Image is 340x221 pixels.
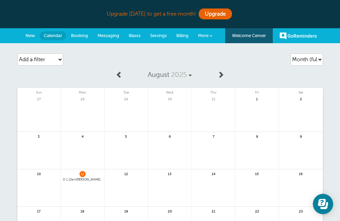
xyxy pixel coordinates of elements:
span: Settings [150,33,167,38]
a: Welcome Center [225,28,273,43]
span: 30 [167,96,173,101]
span: 6 [167,134,173,139]
span: 15 [254,171,260,176]
span: Tue [105,88,148,95]
span: Fri [235,88,279,95]
span: 14 [210,171,216,176]
span: 5 [123,134,129,139]
iframe: Resource center [313,194,333,214]
span: 4 [79,134,86,139]
span: 28 [79,96,86,101]
span: Mon [61,88,104,95]
span: More [198,33,209,38]
span: 13 [167,171,173,176]
a: Blasts [124,28,145,43]
span: 8 [254,134,260,139]
span: 19 [123,208,129,214]
span: August [148,71,169,79]
a: Calendar [40,31,66,40]
span: Wed [148,88,192,95]
span: 31 [210,96,216,101]
span: 20 [167,208,173,214]
a: More [193,28,217,44]
span: 7 [210,134,216,139]
a: GoReminders [280,28,317,43]
span: 1 [254,96,260,101]
span: 2025 [171,71,187,79]
span: 27 [36,96,42,101]
span: Billing [176,33,189,38]
span: Messaging [97,33,119,38]
span: Arthur [63,178,102,182]
a: 1:15am[PERSON_NAME] [63,178,102,182]
span: 23 [298,208,304,214]
span: Calendar [44,33,62,38]
span: 12 [123,171,129,176]
span: 2 [298,96,304,101]
span: 17 [36,208,42,214]
span: New [25,33,35,38]
span: 1:15am [66,178,76,181]
span: Sun [17,88,61,95]
a: Messaging [93,28,124,43]
a: Billing [172,28,193,43]
span: 22 [254,208,260,214]
span: 18 [79,208,86,214]
span: 29 [123,96,129,101]
div: Upgrade [DATE] to get a free month! [17,7,323,21]
span: Thu [192,88,235,95]
span: Blasts [129,33,141,38]
span: 11 [79,171,86,176]
span: 21 [210,208,216,214]
span: 10 [36,171,42,176]
span: 16 [298,171,304,176]
a: New [21,28,40,43]
a: Booking [66,28,93,43]
span: Booking [71,33,88,38]
a: August 2025 [126,67,214,82]
span: 9 [298,134,304,139]
span: Sat [279,88,323,95]
a: Settings [145,28,172,43]
span: 3 [36,134,42,139]
a: Upgrade [199,8,232,19]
